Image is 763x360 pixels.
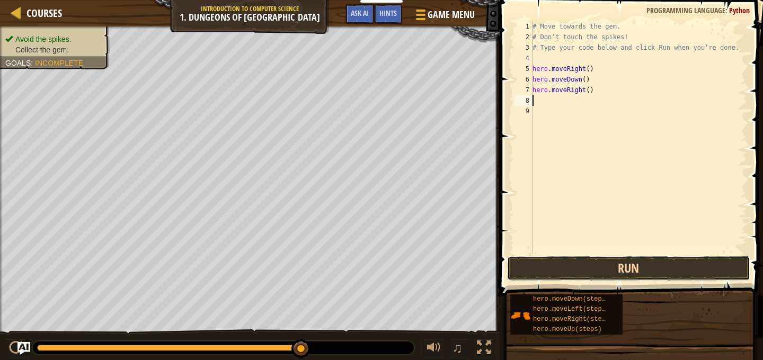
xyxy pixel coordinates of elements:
[452,340,463,356] span: ♫
[729,5,750,15] span: Python
[31,59,35,67] span: :
[514,42,533,53] div: 3
[533,295,609,303] span: hero.moveDown(steps)
[533,316,613,323] span: hero.moveRight(steps)
[21,6,62,20] a: Courses
[514,85,533,95] div: 7
[725,5,729,15] span: :
[514,74,533,85] div: 6
[646,5,725,15] span: Programming language
[510,305,530,326] img: portrait.png
[533,305,609,313] span: hero.moveLeft(steps)
[17,342,30,355] button: Ask AI
[35,59,83,67] span: Incomplete
[407,4,481,29] button: Game Menu
[514,95,533,106] div: 8
[5,338,26,360] button: ⌘ + P: Pause
[514,64,533,74] div: 5
[5,34,102,44] li: Avoid the spikes.
[351,8,369,18] span: Ask AI
[514,32,533,42] div: 2
[5,59,31,67] span: Goals
[428,8,475,22] span: Game Menu
[450,338,468,360] button: ♫
[5,44,102,55] li: Collect the gem.
[514,106,533,116] div: 9
[379,8,397,18] span: Hints
[15,35,72,43] span: Avoid the spikes.
[26,6,62,20] span: Courses
[473,338,494,360] button: Toggle fullscreen
[15,46,69,54] span: Collect the gem.
[423,338,445,360] button: Adjust volume
[507,256,750,281] button: Run
[514,21,533,32] div: 1
[533,326,602,333] span: hero.moveUp(steps)
[514,53,533,64] div: 4
[345,4,374,24] button: Ask AI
